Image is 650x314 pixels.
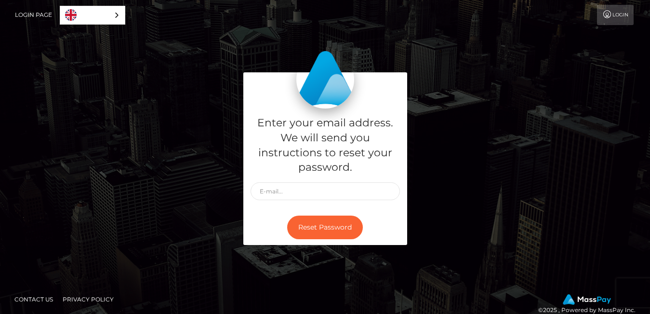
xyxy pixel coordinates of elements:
[15,5,52,25] a: Login Page
[251,182,400,200] input: E-mail...
[563,294,611,305] img: MassPay
[11,292,57,307] a: Contact Us
[251,116,400,175] h5: Enter your email address. We will send you instructions to reset your password.
[59,292,118,307] a: Privacy Policy
[60,6,125,25] div: Language
[296,51,354,109] img: MassPay Login
[60,6,125,25] aside: Language selected: English
[597,5,634,25] a: Login
[287,216,363,239] button: Reset Password
[60,6,125,24] a: English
